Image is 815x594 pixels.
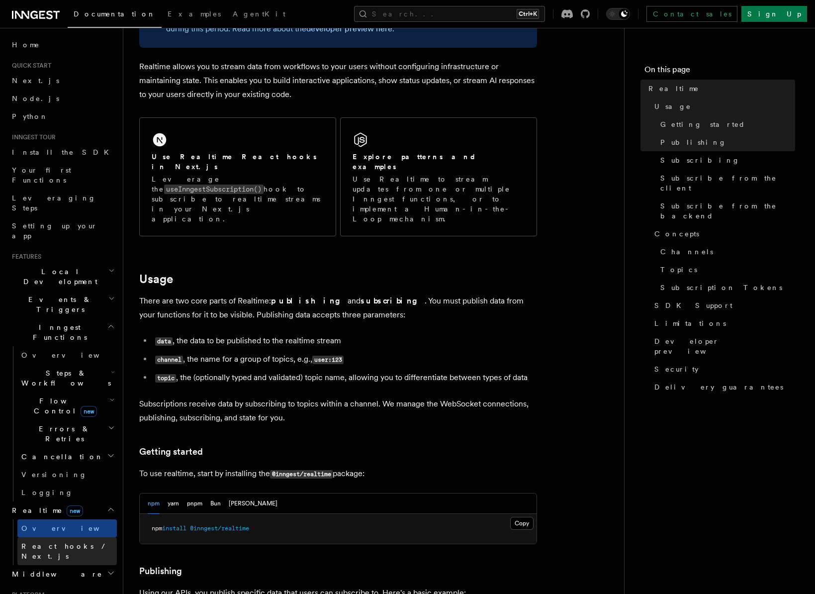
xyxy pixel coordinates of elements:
[656,151,795,169] a: Subscribing
[21,351,124,359] span: Overview
[139,272,173,286] a: Usage
[8,318,117,346] button: Inngest Functions
[17,537,117,565] a: React hooks / Next.js
[152,334,537,348] li: , the data to be published to the realtime stream
[312,356,344,364] code: user:123
[17,392,117,420] button: Flow Controlnew
[8,291,117,318] button: Events & Triggers
[74,10,156,18] span: Documentation
[168,10,221,18] span: Examples
[227,3,291,27] a: AgentKit
[8,90,117,107] a: Node.js
[656,115,795,133] a: Getting started
[648,84,699,94] span: Realtime
[650,360,795,378] a: Security
[17,466,117,484] a: Versioning
[17,484,117,501] a: Logging
[8,62,51,70] span: Quick start
[17,448,117,466] button: Cancellation
[8,501,117,519] button: Realtimenew
[741,6,807,22] a: Sign Up
[660,283,782,293] span: Subscription Tokens
[8,346,117,501] div: Inngest Functions
[8,253,41,261] span: Features
[654,336,795,356] span: Developer preview
[152,371,537,385] li: , the (optionally typed and validated) topic name, allowing you to differentiate between types of...
[8,189,117,217] a: Leveraging Steps
[353,174,525,224] p: Use Realtime to stream updates from one or multiple Inngest functions, or to implement a Human-in...
[17,424,108,444] span: Errors & Retries
[8,133,56,141] span: Inngest tour
[517,9,539,19] kbd: Ctrl+K
[12,194,96,212] span: Leveraging Steps
[660,137,726,147] span: Publishing
[168,494,179,514] button: yarn
[8,322,107,342] span: Inngest Functions
[155,356,183,364] code: channel
[656,197,795,225] a: Subscribe from the backend
[271,296,348,305] strong: publishing
[656,243,795,261] a: Channels
[155,337,173,346] code: data
[8,107,117,125] a: Python
[8,267,108,287] span: Local Development
[233,10,285,18] span: AgentKit
[148,494,160,514] button: npm
[17,452,103,462] span: Cancellation
[12,112,48,120] span: Python
[660,155,740,165] span: Subscribing
[139,397,537,425] p: Subscriptions receive data by subscribing to topics within a channel. We manage the WebSocket con...
[17,420,117,448] button: Errors & Retries
[17,364,117,392] button: Steps & Workflows
[660,247,713,257] span: Channels
[306,24,392,33] a: developer preview here
[654,300,732,310] span: SDK Support
[67,505,83,516] span: new
[8,569,102,579] span: Middleware
[353,152,525,172] h2: Explore patterns and examples
[12,222,97,240] span: Setting up your app
[155,374,176,383] code: topic
[152,352,537,367] li: , the name for a group of topics, e.g.,
[8,143,117,161] a: Install the SDK
[81,406,97,417] span: new
[650,297,795,314] a: SDK Support
[12,95,59,102] span: Node.js
[656,133,795,151] a: Publishing
[162,525,186,532] span: install
[17,368,111,388] span: Steps & Workflows
[660,119,745,129] span: Getting started
[229,494,277,514] button: [PERSON_NAME]
[8,505,83,515] span: Realtime
[656,261,795,279] a: Topics
[8,36,117,54] a: Home
[164,185,264,194] code: useInngestSubscription()
[650,225,795,243] a: Concepts
[361,296,425,305] strong: subscribing
[152,525,162,532] span: npm
[656,169,795,197] a: Subscribe from the client
[650,378,795,396] a: Delivery guarantees
[139,294,537,322] p: There are two core parts of Realtime: and . You must publish data from your functions for it to b...
[162,3,227,27] a: Examples
[340,117,537,236] a: Explore patterns and examplesUse Realtime to stream updates from one or multiple Inngest function...
[139,564,182,578] a: Publishing
[12,77,59,85] span: Next.js
[17,519,117,537] a: Overview
[12,166,71,184] span: Your first Functions
[8,161,117,189] a: Your first Functions
[654,382,783,392] span: Delivery guarantees
[139,467,537,481] p: To use realtime, start by installing the package:
[17,346,117,364] a: Overview
[660,201,795,221] span: Subscribe from the backend
[8,519,117,565] div: Realtimenew
[139,445,203,459] a: Getting started
[8,565,117,583] button: Middleware
[68,3,162,28] a: Documentation
[187,494,202,514] button: pnpm
[650,314,795,332] a: Limitations
[270,470,333,479] code: @inngest/realtime
[17,396,109,416] span: Flow Control
[12,148,115,156] span: Install the SDK
[354,6,545,22] button: Search...Ctrl+K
